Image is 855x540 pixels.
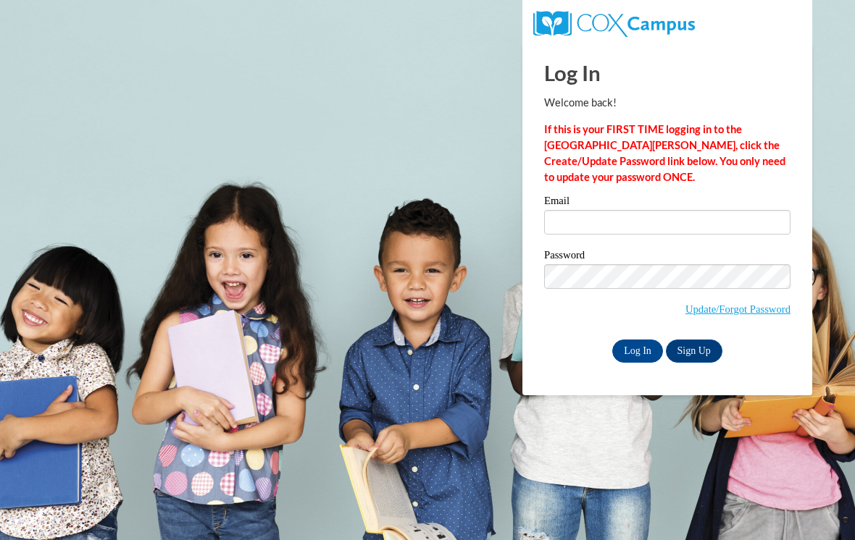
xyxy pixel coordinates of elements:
[544,95,791,111] p: Welcome back!
[544,195,791,210] label: Email
[544,250,791,264] label: Password
[666,339,722,363] a: Sign Up
[533,11,695,37] img: COX Campus
[544,123,785,183] strong: If this is your FIRST TIME logging in to the [GEOGRAPHIC_DATA][PERSON_NAME], click the Create/Upd...
[544,58,791,88] h1: Log In
[685,303,791,315] a: Update/Forgot Password
[533,17,695,29] a: COX Campus
[612,339,663,363] input: Log In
